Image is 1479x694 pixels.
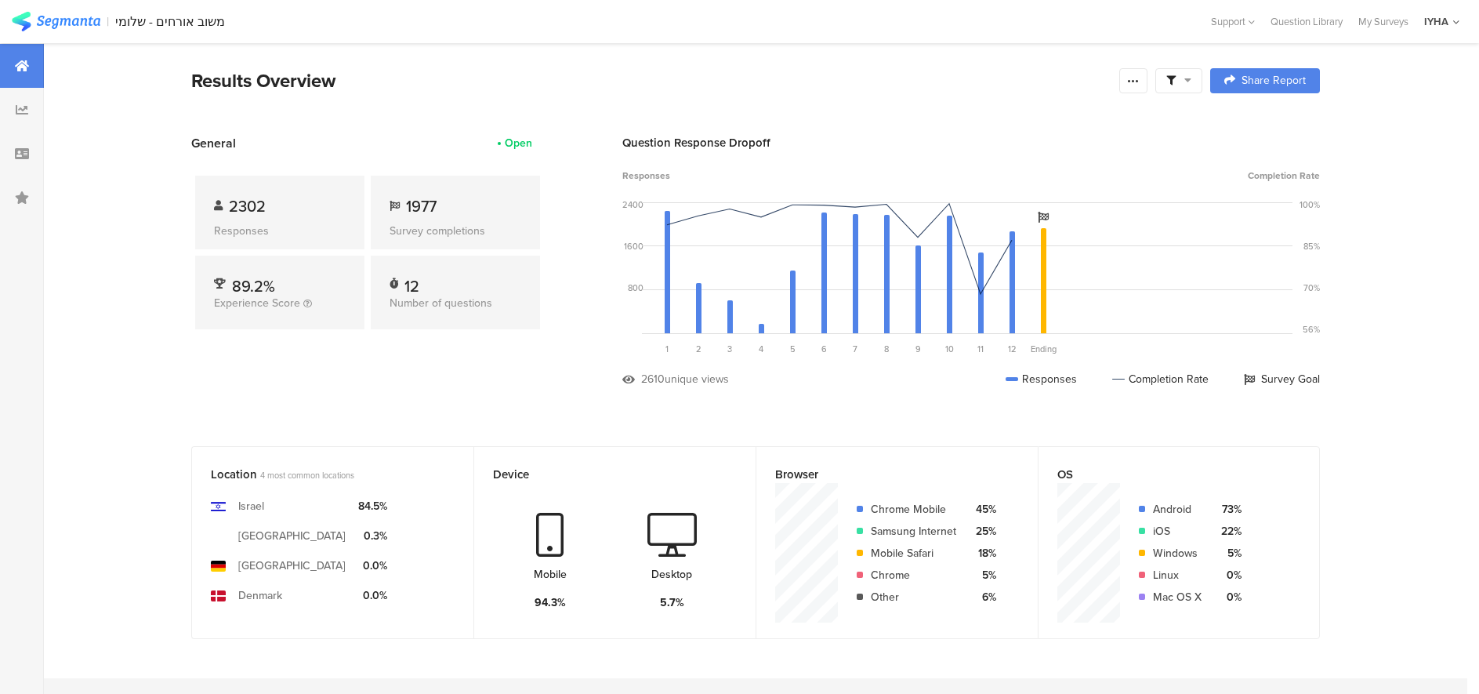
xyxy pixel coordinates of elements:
[1038,212,1049,223] i: Survey Goal
[505,135,532,151] div: Open
[853,343,857,355] span: 7
[1153,589,1202,605] div: Mac OS X
[12,12,100,31] img: segmanta logo
[115,14,225,29] div: משוב אורחים - שלומי
[1214,501,1242,518] div: 73%
[871,567,956,583] div: Chrome
[238,498,264,514] div: Israel
[390,295,492,311] span: Number of questions
[969,567,996,583] div: 5%
[884,343,889,355] span: 8
[1242,75,1306,86] span: Share Report
[871,523,956,540] div: Samsung Internet
[1424,14,1448,29] div: IYHA
[1153,545,1202,561] div: Windows
[1006,371,1077,387] div: Responses
[945,343,954,355] span: 10
[969,589,996,605] div: 6%
[1350,14,1416,29] a: My Surveys
[1214,523,1242,540] div: 22%
[534,566,567,583] div: Mobile
[107,13,109,31] div: |
[969,545,996,561] div: 18%
[1057,466,1274,483] div: OS
[238,528,346,544] div: [GEOGRAPHIC_DATA]
[1211,9,1255,34] div: Support
[358,528,387,544] div: 0.3%
[871,589,956,605] div: Other
[775,466,993,483] div: Browser
[404,274,419,290] div: 12
[622,169,670,183] span: Responses
[358,558,387,574] div: 0.0%
[790,343,796,355] span: 5
[390,223,521,239] div: Survey completions
[727,343,732,355] span: 3
[358,498,387,514] div: 84.5%
[1300,198,1320,211] div: 100%
[871,545,956,561] div: Mobile Safari
[1303,282,1320,294] div: 70%
[915,343,921,355] span: 9
[191,67,1111,95] div: Results Overview
[977,343,984,355] span: 11
[651,566,692,583] div: Desktop
[1244,371,1320,387] div: Survey Goal
[1214,545,1242,561] div: 5%
[660,594,684,611] div: 5.7%
[759,343,763,355] span: 4
[238,558,346,574] div: [GEOGRAPHIC_DATA]
[358,587,387,604] div: 0.0%
[211,466,429,483] div: Location
[1153,501,1202,518] div: Android
[406,194,437,218] span: 1977
[229,194,266,218] span: 2302
[1153,567,1202,583] div: Linux
[493,466,711,483] div: Device
[665,371,729,387] div: unique views
[535,594,566,611] div: 94.3%
[969,501,996,518] div: 45%
[1214,567,1242,583] div: 0%
[1303,323,1320,336] div: 56%
[969,523,996,540] div: 25%
[260,469,354,481] span: 4 most common locations
[191,134,236,152] span: General
[1112,371,1209,387] div: Completion Rate
[665,343,669,355] span: 1
[238,587,282,604] div: Denmark
[622,198,643,211] div: 2400
[624,240,643,253] div: 1600
[1263,14,1350,29] a: Question Library
[214,295,300,311] span: Experience Score
[696,343,701,355] span: 2
[1028,343,1059,355] div: Ending
[214,223,346,239] div: Responses
[871,501,956,518] div: Chrome Mobile
[628,282,643,294] div: 800
[1214,589,1242,605] div: 0%
[1153,523,1202,540] div: iOS
[641,371,665,387] div: 2610
[1008,343,1017,355] span: 12
[622,134,1320,151] div: Question Response Dropoff
[821,343,827,355] span: 6
[1248,169,1320,183] span: Completion Rate
[232,274,275,298] span: 89.2%
[1303,240,1320,253] div: 85%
